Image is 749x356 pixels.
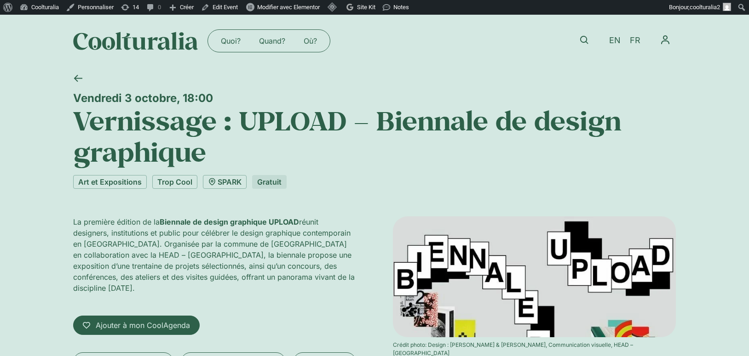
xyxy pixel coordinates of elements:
a: Art et Expositions [73,175,147,189]
span: Modifier avec Elementor [257,4,320,11]
a: SPARK [203,175,247,189]
span: coolturalia2 [690,4,720,11]
div: Gratuit [252,175,287,189]
a: EN [605,34,625,47]
span: Ajouter à mon CoolAgenda [96,320,190,331]
span: FR [630,36,640,45]
span: EN [609,36,621,45]
nav: Menu [212,34,326,48]
strong: Biennale de design graphique UPLOAD [160,217,299,226]
a: Quand? [250,34,294,48]
h1: Vernissage : UPLOAD – Biennale de design graphique [73,105,676,168]
p: La première édition de la réunit designers, institutions et public pour célébrer le design graphi... [73,216,356,294]
button: Permuter le menu [655,29,676,51]
nav: Menu [655,29,676,51]
a: Quoi? [212,34,250,48]
span: Site Kit [357,4,375,11]
a: Ajouter à mon CoolAgenda [73,316,200,335]
a: Où? [294,34,326,48]
a: Trop Cool [152,175,197,189]
a: FR [625,34,645,47]
div: Vendredi 3 octobre, 18:00 [73,91,676,105]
